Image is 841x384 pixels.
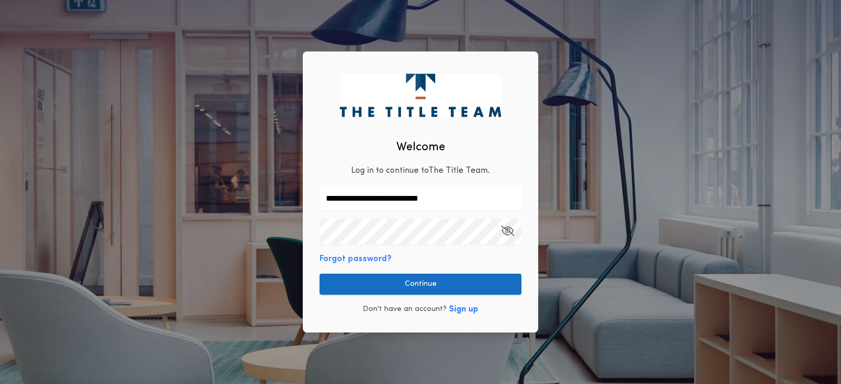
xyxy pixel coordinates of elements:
button: Sign up [449,303,478,316]
p: Log in to continue to The Title Team . [351,164,490,177]
h2: Welcome [396,139,445,156]
button: Forgot password? [320,253,392,265]
p: Don't have an account? [363,304,447,315]
button: Continue [320,274,521,295]
img: logo [340,74,501,117]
